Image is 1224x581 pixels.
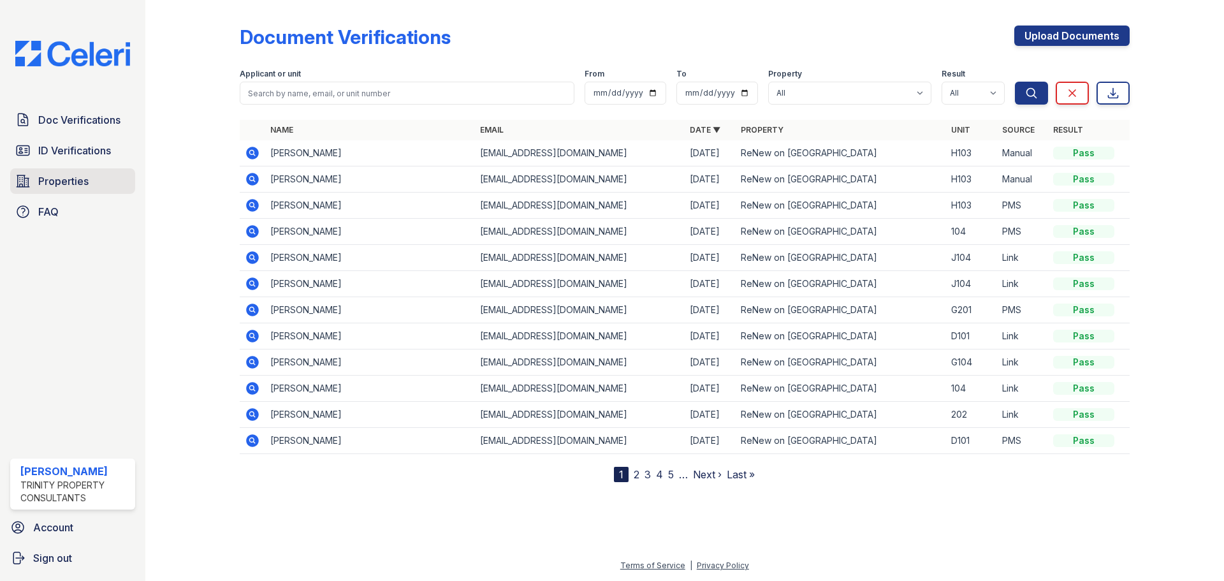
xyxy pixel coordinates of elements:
[645,468,651,481] a: 3
[5,515,140,540] a: Account
[946,219,997,245] td: 104
[736,349,945,376] td: ReNew on [GEOGRAPHIC_DATA]
[265,376,475,402] td: [PERSON_NAME]
[997,193,1048,219] td: PMS
[33,550,72,566] span: Sign out
[475,166,685,193] td: [EMAIL_ADDRESS][DOMAIN_NAME]
[685,193,736,219] td: [DATE]
[20,479,130,504] div: Trinity Property Consultants
[10,168,135,194] a: Properties
[946,297,997,323] td: G201
[736,219,945,245] td: ReNew on [GEOGRAPHIC_DATA]
[265,297,475,323] td: [PERSON_NAME]
[736,323,945,349] td: ReNew on [GEOGRAPHIC_DATA]
[685,245,736,271] td: [DATE]
[685,402,736,428] td: [DATE]
[265,245,475,271] td: [PERSON_NAME]
[946,402,997,428] td: 202
[997,166,1048,193] td: Manual
[685,323,736,349] td: [DATE]
[685,140,736,166] td: [DATE]
[1053,356,1114,369] div: Pass
[38,143,111,158] span: ID Verifications
[10,107,135,133] a: Doc Verifications
[265,349,475,376] td: [PERSON_NAME]
[727,468,755,481] a: Last »
[997,271,1048,297] td: Link
[1053,408,1114,421] div: Pass
[690,125,720,135] a: Date ▼
[634,468,639,481] a: 2
[736,193,945,219] td: ReNew on [GEOGRAPHIC_DATA]
[265,219,475,245] td: [PERSON_NAME]
[676,69,687,79] label: To
[265,271,475,297] td: [PERSON_NAME]
[1053,125,1083,135] a: Result
[1053,304,1114,316] div: Pass
[620,561,685,570] a: Terms of Service
[997,140,1048,166] td: Manual
[475,349,685,376] td: [EMAIL_ADDRESS][DOMAIN_NAME]
[997,376,1048,402] td: Link
[736,428,945,454] td: ReNew on [GEOGRAPHIC_DATA]
[1053,251,1114,264] div: Pass
[475,376,685,402] td: [EMAIL_ADDRESS][DOMAIN_NAME]
[697,561,749,570] a: Privacy Policy
[685,428,736,454] td: [DATE]
[1053,147,1114,159] div: Pass
[741,125,783,135] a: Property
[614,467,629,482] div: 1
[946,428,997,454] td: D101
[946,245,997,271] td: J104
[265,166,475,193] td: [PERSON_NAME]
[38,204,59,219] span: FAQ
[946,166,997,193] td: H103
[265,193,475,219] td: [PERSON_NAME]
[1053,434,1114,447] div: Pass
[946,140,997,166] td: H103
[946,271,997,297] td: J104
[38,112,120,128] span: Doc Verifications
[5,545,140,571] a: Sign out
[475,428,685,454] td: [EMAIL_ADDRESS][DOMAIN_NAME]
[946,323,997,349] td: D101
[685,219,736,245] td: [DATE]
[585,69,604,79] label: From
[475,402,685,428] td: [EMAIL_ADDRESS][DOMAIN_NAME]
[997,219,1048,245] td: PMS
[685,376,736,402] td: [DATE]
[1053,225,1114,238] div: Pass
[1053,330,1114,342] div: Pass
[1053,277,1114,290] div: Pass
[240,26,451,48] div: Document Verifications
[736,402,945,428] td: ReNew on [GEOGRAPHIC_DATA]
[685,166,736,193] td: [DATE]
[20,464,130,479] div: [PERSON_NAME]
[1002,125,1035,135] a: Source
[10,199,135,224] a: FAQ
[475,297,685,323] td: [EMAIL_ADDRESS][DOMAIN_NAME]
[475,271,685,297] td: [EMAIL_ADDRESS][DOMAIN_NAME]
[736,376,945,402] td: ReNew on [GEOGRAPHIC_DATA]
[685,349,736,376] td: [DATE]
[38,173,89,189] span: Properties
[685,297,736,323] td: [DATE]
[265,402,475,428] td: [PERSON_NAME]
[480,125,504,135] a: Email
[1053,382,1114,395] div: Pass
[736,245,945,271] td: ReNew on [GEOGRAPHIC_DATA]
[10,138,135,163] a: ID Verifications
[265,428,475,454] td: [PERSON_NAME]
[942,69,965,79] label: Result
[475,323,685,349] td: [EMAIL_ADDRESS][DOMAIN_NAME]
[1053,199,1114,212] div: Pass
[240,69,301,79] label: Applicant or unit
[997,349,1048,376] td: Link
[997,245,1048,271] td: Link
[33,520,73,535] span: Account
[997,402,1048,428] td: Link
[946,193,997,219] td: H103
[679,467,688,482] span: …
[656,468,663,481] a: 4
[946,349,997,376] td: G104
